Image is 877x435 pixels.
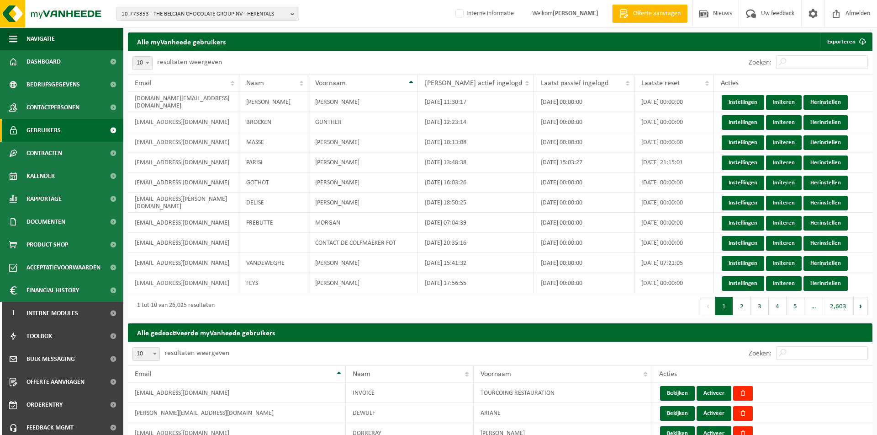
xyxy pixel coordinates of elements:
[26,371,85,393] span: Offerte aanvragen
[766,196,802,210] a: Imiteren
[418,253,534,273] td: [DATE] 15:41:32
[116,7,299,21] button: 10-773853 - THE BELGIAN CHOCOLATE GROUP NV - HERENTALS
[803,156,848,170] a: Herinstellen
[308,132,418,152] td: [PERSON_NAME]
[135,80,152,87] span: Email
[164,349,229,357] label: resultaten weergeven
[766,135,802,150] a: Imiteren
[697,406,731,421] button: Activeer
[722,156,764,170] a: Instellingen
[766,256,802,271] a: Imiteren
[634,172,714,193] td: [DATE] 00:00:00
[766,176,802,190] a: Imiteren
[722,276,764,291] a: Instellingen
[418,112,534,132] td: [DATE] 12:23:14
[534,273,634,293] td: [DATE] 00:00:00
[128,112,239,132] td: [EMAIL_ADDRESS][DOMAIN_NAME]
[722,216,764,231] a: Instellingen
[26,325,52,348] span: Toolbox
[346,403,474,423] td: DEWULF
[803,196,848,210] a: Herinstellen
[634,193,714,213] td: [DATE] 00:00:00
[128,323,872,341] h2: Alle gedeactiveerde myVanheede gebruikers
[534,132,634,152] td: [DATE] 00:00:00
[481,371,511,378] span: Voornaam
[631,9,683,18] span: Offerte aanvragen
[701,297,715,315] button: Previous
[721,80,739,87] span: Acties
[132,56,153,70] span: 10
[803,176,848,190] a: Herinstellen
[697,386,731,401] button: Activeer
[534,92,634,112] td: [DATE] 00:00:00
[474,403,652,423] td: ARIANE
[749,350,771,357] label: Zoeken:
[820,32,872,51] a: Exporteren
[660,386,695,401] button: Bekijken
[418,193,534,213] td: [DATE] 18:50:25
[128,253,239,273] td: [EMAIL_ADDRESS][DOMAIN_NAME]
[722,196,764,210] a: Instellingen
[26,119,61,142] span: Gebruikers
[239,112,308,132] td: BROCKEN
[239,273,308,293] td: FEYS
[803,95,848,110] a: Herinstellen
[308,152,418,172] td: [PERSON_NAME]
[418,92,534,112] td: [DATE] 11:30:17
[128,132,239,152] td: [EMAIL_ADDRESS][DOMAIN_NAME]
[715,297,733,315] button: 1
[766,276,802,291] a: Imiteren
[612,5,687,23] a: Offerte aanvragen
[246,80,264,87] span: Naam
[541,80,608,87] span: Laatst passief ingelogd
[804,297,823,315] span: …
[26,302,78,325] span: Interne modules
[26,188,62,210] span: Rapportage
[722,236,764,251] a: Instellingen
[239,213,308,233] td: FREBUTTE
[803,135,848,150] a: Herinstellen
[553,10,598,17] strong: [PERSON_NAME]
[803,276,848,291] a: Herinstellen
[803,115,848,130] a: Herinstellen
[346,383,474,403] td: INVOICE
[766,156,802,170] a: Imiteren
[418,233,534,253] td: [DATE] 20:35:16
[634,152,714,172] td: [DATE] 21:15:01
[534,152,634,172] td: [DATE] 15:03:27
[128,403,346,423] td: [PERSON_NAME][EMAIL_ADDRESS][DOMAIN_NAME]
[128,383,346,403] td: [EMAIL_ADDRESS][DOMAIN_NAME]
[239,152,308,172] td: PARISI
[722,115,764,130] a: Instellingen
[766,216,802,231] a: Imiteren
[454,7,514,21] label: Interne informatie
[722,135,764,150] a: Instellingen
[26,256,100,279] span: Acceptatievoorwaarden
[133,348,159,360] span: 10
[787,297,804,315] button: 5
[135,371,152,378] span: Email
[634,132,714,152] td: [DATE] 00:00:00
[803,256,848,271] a: Herinstellen
[308,172,418,193] td: [PERSON_NAME]
[128,273,239,293] td: [EMAIL_ADDRESS][DOMAIN_NAME]
[766,236,802,251] a: Imiteren
[766,95,802,110] a: Imiteren
[766,115,802,130] a: Imiteren
[418,213,534,233] td: [DATE] 07:04:39
[425,80,522,87] span: [PERSON_NAME] actief ingelogd
[749,59,771,66] label: Zoeken:
[534,193,634,213] td: [DATE] 00:00:00
[239,253,308,273] td: VANDEWEGHE
[418,132,534,152] td: [DATE] 10:13:08
[418,172,534,193] td: [DATE] 16:03:26
[308,92,418,112] td: [PERSON_NAME]
[128,193,239,213] td: [EMAIL_ADDRESS][PERSON_NAME][DOMAIN_NAME]
[803,236,848,251] a: Herinstellen
[308,253,418,273] td: [PERSON_NAME]
[9,302,17,325] span: I
[722,256,764,271] a: Instellingen
[128,213,239,233] td: [EMAIL_ADDRESS][DOMAIN_NAME]
[132,347,160,361] span: 10
[659,371,677,378] span: Acties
